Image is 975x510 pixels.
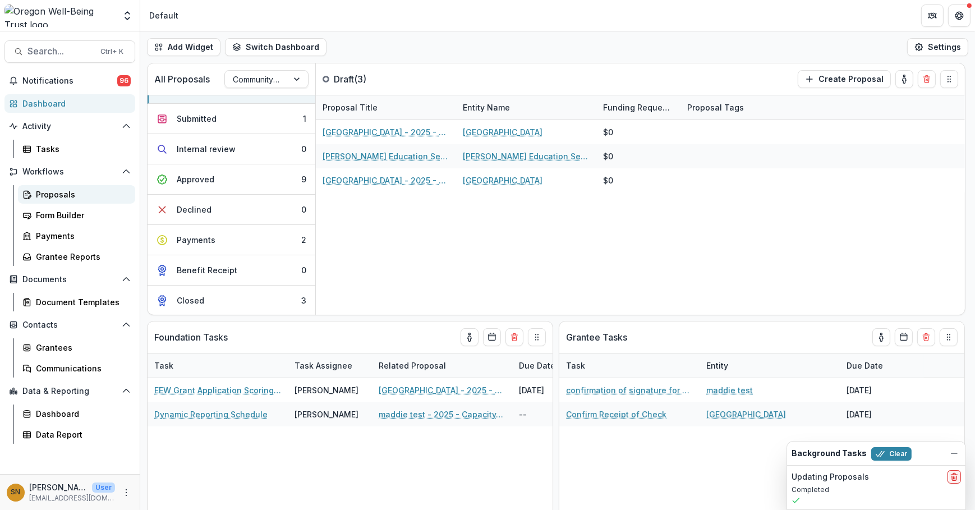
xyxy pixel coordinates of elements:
[948,4,971,27] button: Get Help
[119,486,133,499] button: More
[98,45,126,58] div: Ctrl + K
[918,70,936,88] button: Delete card
[316,95,456,120] div: Proposal Title
[706,384,753,396] a: maddie test
[36,251,126,263] div: Grantee Reports
[680,95,821,120] div: Proposal Tags
[148,225,315,255] button: Payments2
[4,94,135,113] a: Dashboard
[456,102,517,113] div: Entity Name
[22,320,117,330] span: Contacts
[840,378,924,402] div: [DATE]
[147,38,220,56] button: Add Widget
[559,353,700,378] div: Task
[334,72,418,86] p: Draft ( 3 )
[22,387,117,396] span: Data & Reporting
[895,70,913,88] button: toggle-assigned-to-me
[528,328,546,346] button: Drag
[372,353,512,378] div: Related Proposal
[505,328,523,346] button: Delete card
[92,483,115,493] p: User
[700,353,840,378] div: Entity
[596,102,680,113] div: Funding Requested
[18,425,135,444] a: Data Report
[36,230,126,242] div: Payments
[323,174,449,186] a: [GEOGRAPHIC_DATA] - 2025 - Community Event Support Request Form
[27,46,94,57] span: Search...
[154,408,268,420] a: Dynamic Reporting Schedule
[18,405,135,423] a: Dashboard
[323,150,449,162] a: [PERSON_NAME] Education Service District - 2025 - Community Event Support Request Form
[148,353,288,378] div: Task
[512,378,596,402] div: [DATE]
[461,328,479,346] button: toggle-assigned-to-me
[463,174,542,186] a: [GEOGRAPHIC_DATA]
[148,195,315,225] button: Declined0
[456,95,596,120] div: Entity Name
[706,408,786,420] a: [GEOGRAPHIC_DATA]
[483,328,501,346] button: Calendar
[148,134,315,164] button: Internal review0
[4,117,135,135] button: Open Activity
[148,360,180,371] div: Task
[18,359,135,378] a: Communications
[566,384,693,396] a: confirmation of signature for agreement
[512,360,562,371] div: Due Date
[22,122,117,131] span: Activity
[917,328,935,346] button: Delete card
[29,493,115,503] p: [EMAIL_ADDRESS][DOMAIN_NAME]
[301,173,306,185] div: 9
[907,38,968,56] button: Settings
[700,360,735,371] div: Entity
[301,295,306,306] div: 3
[154,72,210,86] p: All Proposals
[463,126,542,138] a: [GEOGRAPHIC_DATA]
[301,264,306,276] div: 0
[871,447,912,461] button: Clear
[895,328,913,346] button: Calendar
[4,40,135,63] button: Search...
[18,227,135,245] a: Payments
[4,4,115,27] img: Oregon Well-Being Trust logo
[22,167,117,177] span: Workflows
[840,353,924,378] div: Due Date
[177,143,236,155] div: Internal review
[148,286,315,315] button: Closed3
[177,173,214,185] div: Approved
[301,204,306,215] div: 0
[18,338,135,357] a: Grantees
[295,408,358,420] div: [PERSON_NAME]
[940,328,958,346] button: Drag
[288,353,372,378] div: Task Assignee
[18,206,135,224] a: Form Builder
[792,449,867,458] h2: Background Tasks
[18,293,135,311] a: Document Templates
[22,275,117,284] span: Documents
[177,264,237,276] div: Benefit Receipt
[323,126,449,138] a: [GEOGRAPHIC_DATA] - 2025 - Community Event Support Request Form
[379,384,505,396] a: [GEOGRAPHIC_DATA] - 2025 - Education Employee Well-being Grant Application
[18,247,135,266] a: Grantee Reports
[154,330,228,344] p: Foundation Tasks
[798,70,891,88] button: Create Proposal
[177,234,215,246] div: Payments
[872,328,890,346] button: toggle-assigned-to-me
[29,481,88,493] p: [PERSON_NAME]
[4,72,135,90] button: Notifications96
[948,470,961,484] button: delete
[119,4,135,27] button: Open entity switcher
[792,472,869,482] h2: Updating Proposals
[512,353,596,378] div: Due Date
[177,113,217,125] div: Submitted
[596,95,680,120] div: Funding Requested
[36,408,126,420] div: Dashboard
[603,150,613,162] div: $0
[940,70,958,88] button: Drag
